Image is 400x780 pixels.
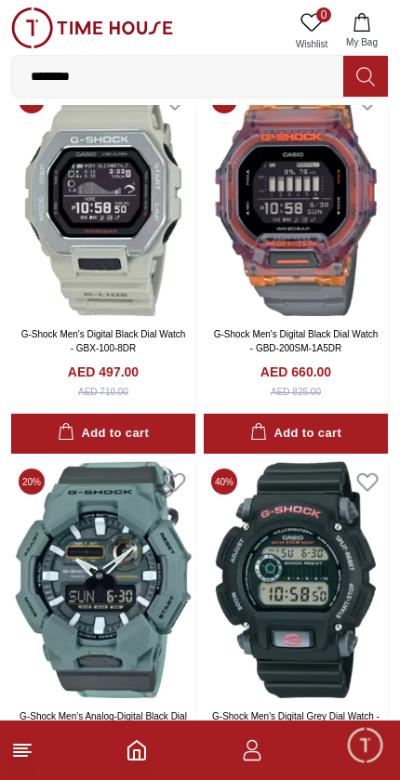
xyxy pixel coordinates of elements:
a: G-Shock Men's Digital Grey Dial Watch - DW-9052-1VDR [212,711,380,735]
div: Chat Widget [345,725,386,766]
div: AED 710.00 [78,385,128,399]
div: Add to cart [250,423,341,444]
a: G-Shock Men's Analog-Digital Black Dial Watch - GA-010CE-2ADR [20,711,187,735]
a: G-Shock Men's Digital Black Dial Watch - GBX-100-8DR [21,329,186,353]
button: My Bag [335,7,389,55]
h4: AED 497.00 [68,363,139,381]
a: G-Shock Men's Digital Black Dial Watch - GBD-200SM-1A5DR [214,329,379,353]
span: My Bag [339,35,385,49]
img: G-Shock Men's Digital Black Dial Watch - GBD-200SM-1A5DR [204,80,388,317]
div: Add to cart [58,423,149,444]
span: 40 % [211,469,237,495]
button: Add to cart [204,414,388,454]
a: Home [126,739,148,761]
img: G-Shock Men's Digital Grey Dial Watch - DW-9052-1VDR [204,461,388,698]
img: G-Shock Men's Digital Black Dial Watch - GBX-100-8DR [11,80,195,317]
button: Add to cart [11,414,195,454]
span: 0 [316,7,331,22]
img: G-Shock Men's Analog-Digital Black Dial Watch - GA-010CE-2ADR [11,461,195,698]
img: ... [11,7,173,48]
span: Wishlist [288,37,335,51]
span: 20 % [19,469,45,495]
h4: AED 660.00 [260,363,331,381]
div: AED 825.00 [271,385,321,399]
a: 0Wishlist [288,7,335,55]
